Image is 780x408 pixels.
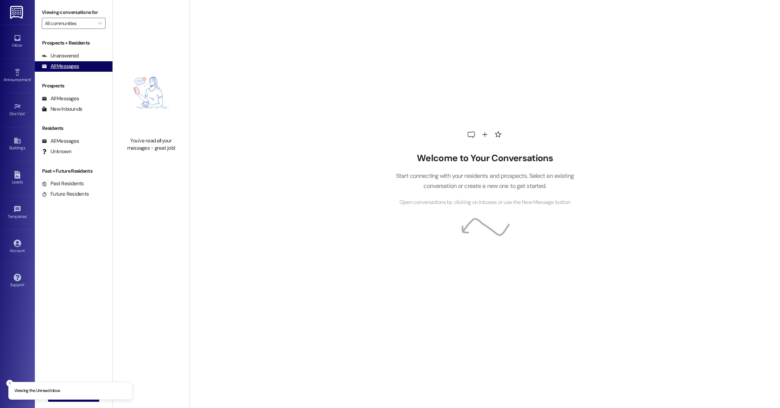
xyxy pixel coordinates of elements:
div: Past + Future Residents [35,167,112,175]
input: All communities [45,18,94,29]
a: Inbox [3,32,31,51]
a: Buildings [3,135,31,154]
a: Support [3,272,31,290]
a: Account [3,237,31,256]
div: All Messages [42,95,79,102]
span: Open conversations by clicking on inboxes or use the New Message button [399,198,570,207]
p: Viewing the Unread inbox [14,388,60,394]
div: Unanswered [42,52,79,60]
a: Templates • [3,203,31,222]
div: You've read all your messages - great job! [120,137,182,152]
button: Close toast [6,380,13,387]
a: Site Visit • [3,101,31,119]
p: Start connecting with your residents and prospects. Select an existing conversation or create a n... [385,171,584,191]
label: Viewing conversations for [42,7,106,18]
img: empty-state [120,52,182,133]
i:  [98,21,102,26]
div: Residents [35,125,112,132]
div: All Messages [42,63,79,70]
span: • [31,76,32,81]
div: Unknown [42,148,71,155]
h2: Welcome to Your Conversations [385,153,584,164]
span: • [27,213,28,218]
a: Leads [3,169,31,188]
span: • [25,110,26,115]
div: New Inbounds [42,105,82,113]
img: ResiDesk Logo [10,6,24,19]
div: Prospects + Residents [35,39,112,47]
div: All Messages [42,138,79,145]
div: Prospects [35,82,112,89]
div: Past Residents [42,180,84,187]
div: Future Residents [42,190,89,198]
